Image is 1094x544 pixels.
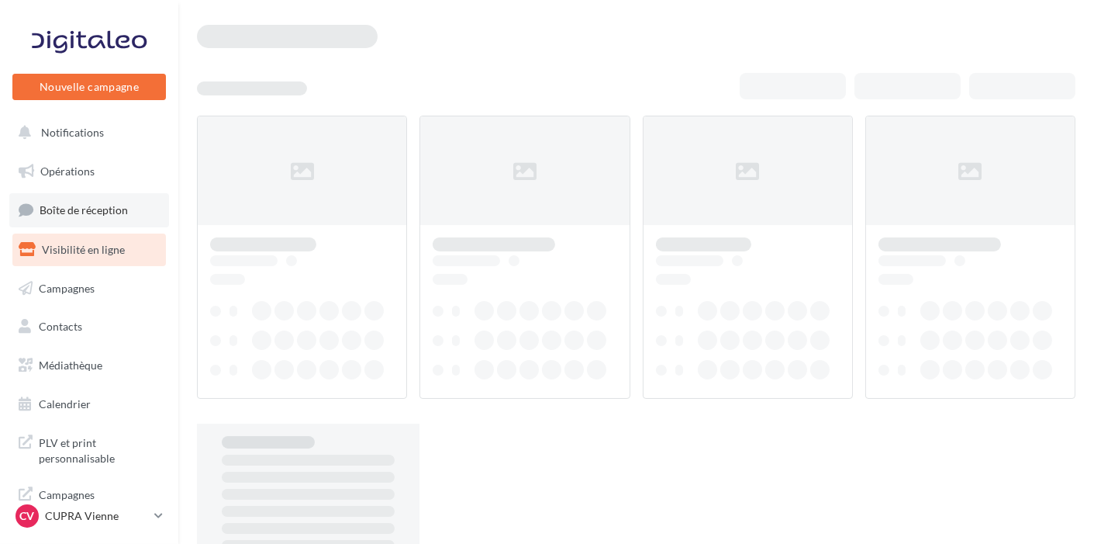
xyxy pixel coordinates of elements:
[9,116,163,149] button: Notifications
[9,310,169,343] a: Contacts
[12,501,166,531] a: CV CUPRA Vienne
[9,478,169,524] a: Campagnes DataOnDemand
[39,320,82,333] span: Contacts
[40,203,128,217] span: Boîte de réception
[39,484,160,518] span: Campagnes DataOnDemand
[9,193,169,227] a: Boîte de réception
[9,234,169,266] a: Visibilité en ligne
[45,508,148,524] p: CUPRA Vienne
[39,359,102,372] span: Médiathèque
[12,74,166,100] button: Nouvelle campagne
[39,432,160,466] span: PLV et print personnalisable
[9,349,169,382] a: Médiathèque
[42,243,125,256] span: Visibilité en ligne
[39,397,91,411] span: Calendrier
[40,165,95,178] span: Opérations
[9,388,169,421] a: Calendrier
[41,126,104,139] span: Notifications
[9,272,169,305] a: Campagnes
[20,508,35,524] span: CV
[39,281,95,294] span: Campagnes
[9,155,169,188] a: Opérations
[9,426,169,472] a: PLV et print personnalisable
